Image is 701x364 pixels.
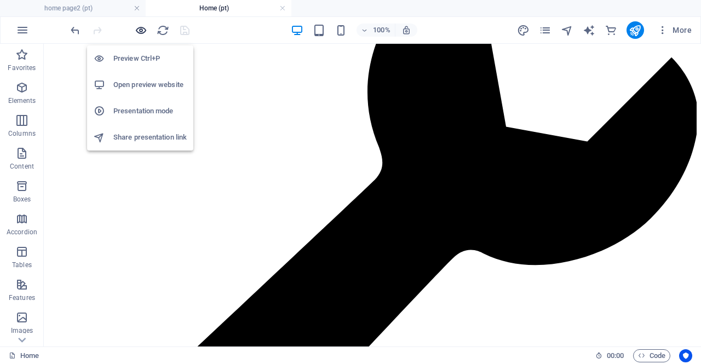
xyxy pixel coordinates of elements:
h6: Preview Ctrl+P [113,52,187,65]
span: More [657,25,692,36]
span: 00 00 [607,349,624,362]
i: On resize automatically adjust zoom level to fit chosen device. [401,25,411,35]
p: Accordion [7,228,37,236]
p: Columns [8,129,36,138]
button: reload [156,24,169,37]
button: undo [68,24,82,37]
h6: Share presentation link [113,131,187,144]
p: Favorites [8,63,36,72]
h6: Open preview website [113,78,187,91]
a: Click to cancel selection. Double-click to open Pages [9,349,39,362]
i: Navigator [561,24,573,37]
button: commerce [605,24,618,37]
i: Publish [629,24,641,37]
button: pages [539,24,552,37]
span: Code [638,349,665,362]
button: Usercentrics [679,349,692,362]
i: Pages (Ctrl+Alt+S) [539,24,551,37]
p: Images [11,326,33,335]
p: Elements [8,96,36,105]
h4: Home (pt) [146,2,291,14]
p: Tables [12,261,32,269]
button: design [517,24,530,37]
button: 100% [357,24,395,37]
i: AI Writer [583,24,595,37]
i: Commerce [605,24,617,37]
button: Code [633,349,670,362]
button: More [653,21,696,39]
p: Features [9,293,35,302]
button: publish [627,21,644,39]
h6: Presentation mode [113,105,187,118]
button: text_generator [583,24,596,37]
span: : [614,351,616,360]
h6: 100% [373,24,390,37]
i: Reload page [157,24,169,37]
p: Boxes [13,195,31,204]
button: navigator [561,24,574,37]
i: Undo: Change text (Ctrl+Z) [69,24,82,37]
p: Content [10,162,34,171]
h6: Session time [595,349,624,362]
i: Design (Ctrl+Alt+Y) [517,24,530,37]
